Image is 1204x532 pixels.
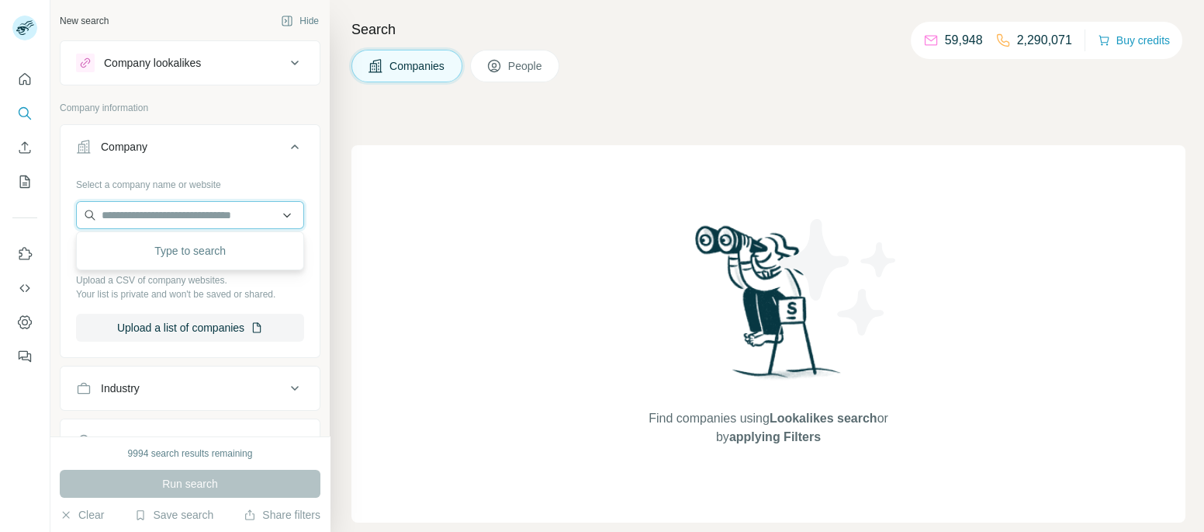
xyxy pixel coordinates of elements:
[61,370,320,407] button: Industry
[12,240,37,268] button: Use Surfe on LinkedIn
[76,287,304,301] p: Your list is private and won't be saved or shared.
[60,101,320,115] p: Company information
[310,3,522,37] div: Watch our October Product update
[101,381,140,396] div: Industry
[12,274,37,302] button: Use Surfe API
[134,507,213,523] button: Save search
[60,507,104,523] button: Clear
[508,58,544,74] span: People
[769,207,908,347] img: Surfe Illustration - Stars
[12,308,37,336] button: Dashboard
[644,409,892,447] span: Find companies using or by
[1098,30,1170,51] button: Buy credits
[12,99,37,127] button: Search
[61,422,320,460] button: HQ location
[12,134,37,162] button: Enrich CSV
[76,314,304,342] button: Upload a list of companies
[12,342,37,370] button: Feedback
[270,9,330,33] button: Hide
[101,433,157,449] div: HQ location
[12,168,37,196] button: My lists
[945,31,983,50] p: 59,948
[61,128,320,172] button: Company
[389,58,446,74] span: Companies
[61,44,320,82] button: Company lookalikes
[128,447,253,461] div: 9994 search results remaining
[80,235,300,266] div: Type to search
[76,172,304,192] div: Select a company name or website
[101,139,147,155] div: Company
[60,14,109,28] div: New search
[104,55,201,71] div: Company lookalikes
[1017,31,1072,50] p: 2,290,071
[729,430,821,443] span: applying Filters
[12,65,37,93] button: Quick start
[351,19,1185,40] h4: Search
[688,221,849,395] img: Surfe Illustration - Woman searching with binoculars
[76,273,304,287] p: Upload a CSV of company websites.
[770,412,877,425] span: Lookalikes search
[244,507,320,523] button: Share filters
